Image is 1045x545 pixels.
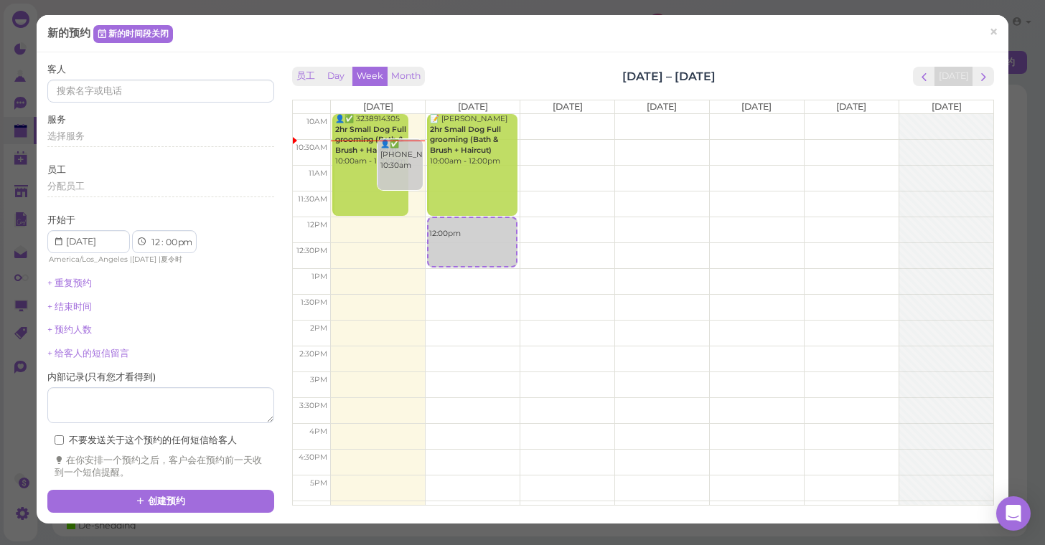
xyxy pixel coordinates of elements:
[47,113,66,126] label: 服务
[429,114,517,166] div: 📝 [PERSON_NAME] 10:00am - 12:00pm
[301,298,327,307] span: 1:30pm
[309,169,327,178] span: 11am
[47,80,274,103] input: 搜索名字或电话
[306,117,327,126] span: 10am
[309,427,327,436] span: 4pm
[55,454,267,480] div: 在你安排一个预约之后，客户会在预约前一天收到一个短信提醒。
[47,131,85,141] span: 选择服务
[989,22,998,42] span: ×
[47,163,66,176] label: 员工
[161,255,182,264] span: 夏令时
[47,371,156,384] label: 内部记录 ( 只有您才看得到 )
[310,375,327,384] span: 3pm
[334,114,408,166] div: 👤✅ 3238914305 10:00am - 12:00pm
[299,401,327,410] span: 3:30pm
[319,67,353,86] button: Day
[132,255,156,264] span: [DATE]
[47,278,92,288] a: + 重复预约
[47,348,129,359] a: + 给客人的短信留言
[55,435,64,445] input: 不要发送关于这个预约的任何短信给客人
[380,139,423,171] div: 👤✅ [PHONE_NUMBER] 10:30am
[913,67,935,86] button: prev
[996,496,1031,531] div: Open Intercom Messenger
[387,67,425,86] button: Month
[307,220,327,229] span: 12pm
[363,101,393,112] span: [DATE]
[292,67,319,86] button: 员工
[310,478,327,488] span: 5pm
[47,26,93,39] span: 新的预约
[647,101,677,112] span: [DATE]
[310,323,327,333] span: 2pm
[47,214,75,227] label: 开始于
[622,68,716,85] h2: [DATE] – [DATE]
[430,125,501,155] b: 2hr Small Dog Full grooming (Bath & Brush + Haircut)
[428,218,516,239] div: 12:00pm
[299,349,327,359] span: 2:30pm
[932,101,962,112] span: [DATE]
[299,452,327,462] span: 4:30pm
[93,25,173,42] a: 新的时间段关闭
[47,301,92,312] a: + 结束时间
[934,67,973,86] button: [DATE]
[47,324,92,335] a: + 预约人数
[47,181,85,191] span: 分配员工
[973,67,995,86] button: next
[553,101,583,112] span: [DATE]
[296,246,327,255] span: 12:30pm
[299,504,327,513] span: 5:30pm
[335,125,406,155] b: 2hr Small Dog Full grooming (Bath & Brush + Haircut)
[298,194,327,204] span: 11:30am
[352,67,388,86] button: Week
[741,101,772,112] span: [DATE]
[47,253,207,266] div: | |
[55,434,237,447] label: 不要发送关于这个预约的任何短信给客人
[49,255,128,264] span: America/Los_Angeles
[311,272,327,281] span: 1pm
[458,101,488,112] span: [DATE]
[47,63,66,76] label: 客人
[47,490,274,513] button: 创建预约
[836,101,866,112] span: [DATE]
[296,143,327,152] span: 10:30am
